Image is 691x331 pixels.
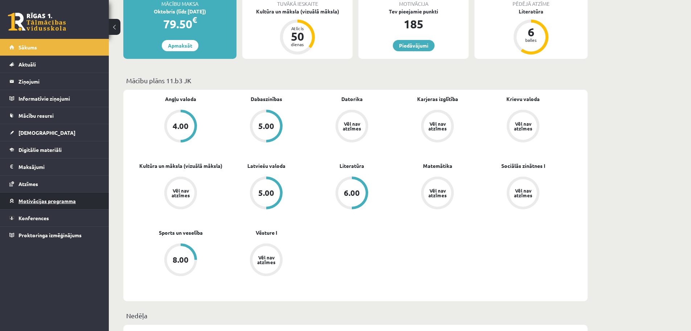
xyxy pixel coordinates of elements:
a: Krievu valoda [506,95,540,103]
legend: Informatīvie ziņojumi [18,90,100,107]
a: Apmaksāt [162,40,198,51]
a: Kultūra un māksla (vizuālā māksla) Atlicis 50 dienas [242,8,353,56]
div: Vēl nav atzīmes [170,188,191,198]
a: Kultūra un māksla (vizuālā māksla) [139,162,222,170]
a: Vēsture I [256,229,277,237]
span: Proktoringa izmēģinājums [18,232,82,238]
a: Karjeras izglītība [417,95,458,103]
div: Literatūra [474,8,588,15]
a: Mācību resursi [9,107,100,124]
a: Angļu valoda [165,95,196,103]
span: Konferences [18,215,49,221]
div: dienas [287,42,308,47]
a: Latviešu valoda [247,162,285,170]
a: 5.00 [223,110,309,144]
p: Mācību plāns 11.b3 JK [126,76,585,85]
span: Atzīmes [18,181,38,187]
span: Motivācijas programma [18,198,76,204]
span: € [192,15,197,25]
a: Konferences [9,210,100,226]
a: Sports un veselība [159,229,203,237]
a: Sociālās zinātnes I [501,162,545,170]
div: Kultūra un māksla (vizuālā māksla) [242,8,353,15]
a: Vēl nav atzīmes [309,110,395,144]
span: Sākums [18,44,37,51]
div: Vēl nav atzīmes [513,188,533,198]
a: Aktuāli [9,56,100,73]
span: Aktuāli [18,61,36,68]
div: Oktobris (līdz [DATE]) [123,8,236,15]
legend: Maksājumi [18,158,100,175]
a: Digitālie materiāli [9,141,100,158]
a: Matemātika [423,162,452,170]
a: Vēl nav atzīmes [480,177,566,211]
a: Vēl nav atzīmes [223,243,309,278]
span: Mācību resursi [18,112,54,119]
div: Vēl nav atzīmes [342,121,362,131]
a: 4.00 [138,110,223,144]
span: [DEMOGRAPHIC_DATA] [18,129,75,136]
a: Atzīmes [9,175,100,192]
a: Piedāvājumi [393,40,435,51]
div: Vēl nav atzīmes [256,255,276,265]
a: Datorika [341,95,363,103]
a: [DEMOGRAPHIC_DATA] [9,124,100,141]
div: 185 [358,15,469,33]
a: Literatūra 6 balles [474,8,588,56]
a: Maksājumi [9,158,100,175]
a: 5.00 [223,177,309,211]
a: Vēl nav atzīmes [138,177,223,211]
a: Vēl nav atzīmes [480,110,566,144]
div: Vēl nav atzīmes [513,121,533,131]
div: 5.00 [258,189,274,197]
div: 79.50 [123,15,236,33]
div: 6.00 [344,189,360,197]
div: 6 [520,26,542,38]
div: balles [520,38,542,42]
a: Vēl nav atzīmes [395,110,480,144]
div: 5.00 [258,122,274,130]
legend: Ziņojumi [18,73,100,90]
div: 8.00 [173,256,189,264]
div: Atlicis [287,26,308,31]
a: Literatūra [340,162,364,170]
p: Nedēļa [126,311,585,320]
a: Ziņojumi [9,73,100,90]
a: Motivācijas programma [9,193,100,209]
a: Rīgas 1. Tālmācības vidusskola [8,13,66,31]
a: Proktoringa izmēģinājums [9,227,100,243]
div: Vēl nav atzīmes [427,188,448,198]
div: 4.00 [173,122,189,130]
span: Digitālie materiāli [18,146,62,153]
div: Vēl nav atzīmes [427,121,448,131]
a: 8.00 [138,243,223,278]
a: Informatīvie ziņojumi [9,90,100,107]
a: Dabaszinības [251,95,282,103]
a: 6.00 [309,177,395,211]
a: Vēl nav atzīmes [395,177,480,211]
div: Tev pieejamie punkti [358,8,469,15]
div: 50 [287,31,308,42]
a: Sākums [9,39,100,56]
